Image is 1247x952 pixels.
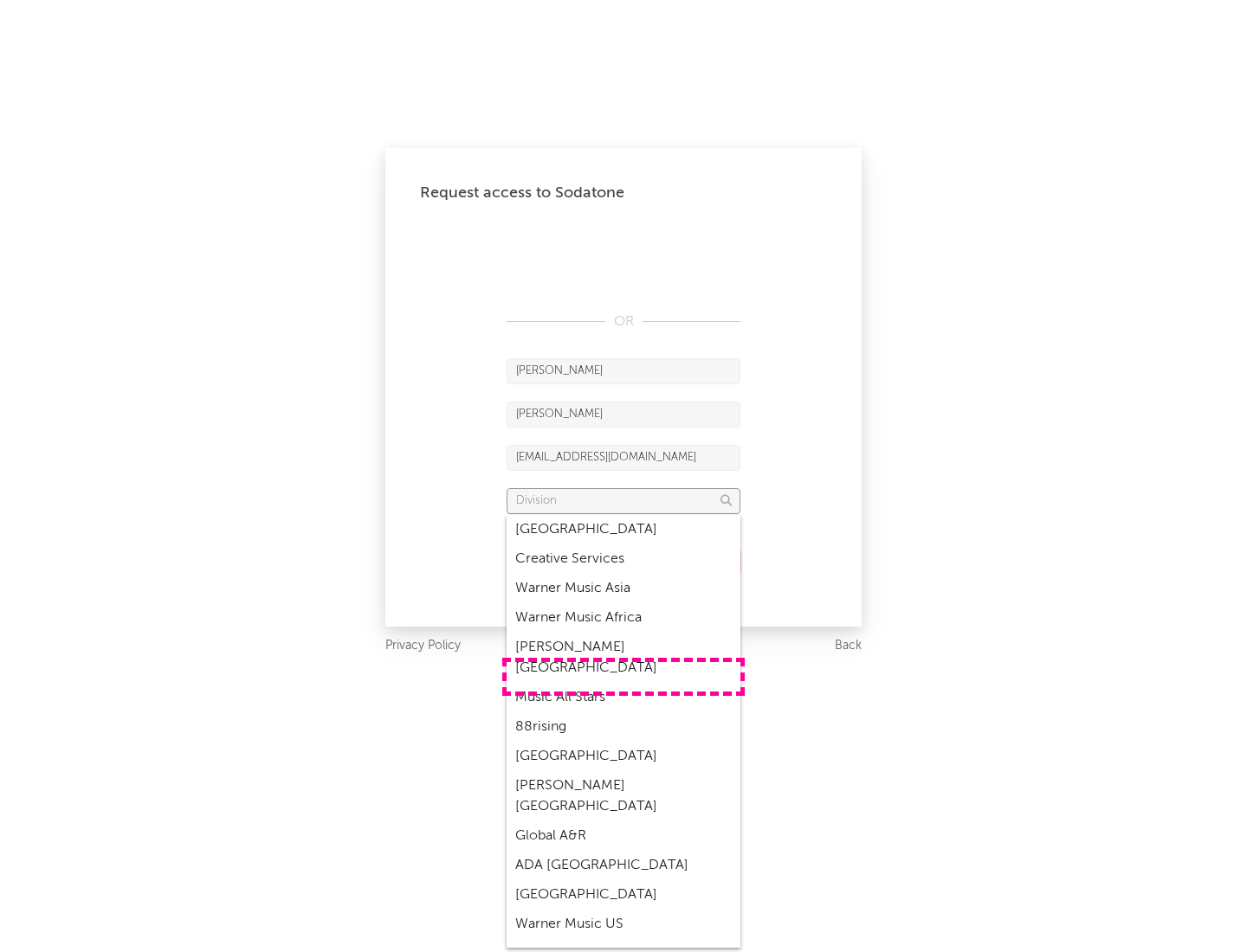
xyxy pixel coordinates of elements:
[507,712,740,742] div: 88rising
[507,574,740,603] div: Warner Music Asia
[507,358,740,384] input: First Name
[420,183,827,203] div: Request access to Sodatone
[507,544,740,574] div: Creative Services
[507,851,740,880] div: ADA [GEOGRAPHIC_DATA]
[835,635,862,657] a: Back
[507,821,740,851] div: Global A&R
[507,402,740,428] input: Last Name
[507,603,740,633] div: Warner Music Africa
[507,515,740,544] div: [GEOGRAPHIC_DATA]
[507,742,740,771] div: [GEOGRAPHIC_DATA]
[507,312,740,332] div: OR
[507,488,740,514] input: Division
[385,635,461,657] a: Privacy Policy
[507,771,740,821] div: [PERSON_NAME] [GEOGRAPHIC_DATA]
[507,445,740,471] input: Email
[507,910,740,939] div: Warner Music US
[507,880,740,910] div: [GEOGRAPHIC_DATA]
[507,633,740,683] div: [PERSON_NAME] [GEOGRAPHIC_DATA]
[507,683,740,712] div: Music All Stars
